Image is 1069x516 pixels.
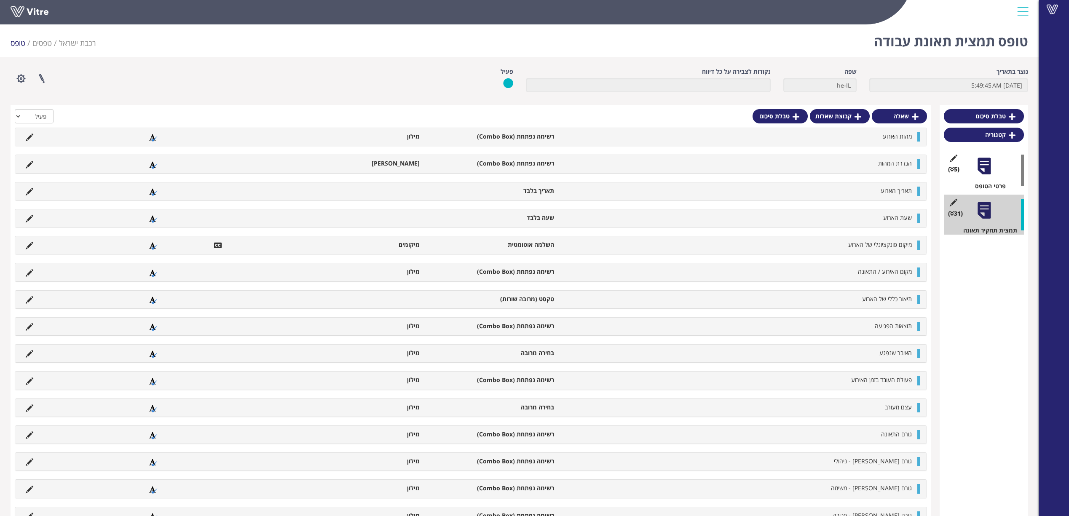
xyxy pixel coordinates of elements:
li: רשימה נפתחת (Combo Box) [424,484,558,492]
li: בחירה מרובה [424,403,558,412]
span: מקום האירוע / התאונה [858,267,912,275]
div: פרטי הטופס [950,182,1024,190]
li: השלמה אוטומטית [424,241,558,249]
span: מהות הארוע [883,132,912,140]
li: רשימה נפתחת (Combo Box) [424,457,558,465]
span: גורם התאונה [881,430,912,438]
span: הגדרת המהות [878,159,912,167]
li: רשימה נפתחת (Combo Box) [424,376,558,384]
li: רשימה נפתחת (Combo Box) [424,132,558,141]
li: מילון [290,376,424,384]
li: מילון [290,267,424,276]
li: טופס [11,38,32,49]
span: מיקום פונקציונלי של הארוע [848,241,912,249]
li: [PERSON_NAME] [290,159,424,168]
li: מיקומים [290,241,424,249]
span: תאריך הארוע [881,187,912,195]
a: טבלת סיכום [944,109,1024,123]
li: מילון [290,430,424,438]
span: שעת הארוע [883,214,912,222]
span: פעולת העובד בזמן האירוע [851,376,912,384]
li: מילון [290,322,424,330]
li: מילון [290,457,424,465]
label: שפה [844,67,857,76]
a: קטגוריה [944,128,1024,142]
li: שעה בלבד [424,214,558,222]
li: טקסט (מרובה שורות) [424,295,558,303]
li: רשימה נפתחת (Combo Box) [424,322,558,330]
h1: טופס תמצית תאונת עבודה [874,21,1028,57]
a: טפסים [32,38,52,48]
li: מילון [290,484,424,492]
a: טבלת סיכום [753,109,808,123]
span: תיאור כללי של הארוע [862,295,912,303]
span: גורם [PERSON_NAME] - משימה [831,484,912,492]
span: תוצאות הפגיעה [875,322,912,330]
a: שאלה [872,109,927,123]
li: רשימה נפתחת (Combo Box) [424,159,558,168]
span: עצם מעורב [885,403,912,411]
li: רשימה נפתחת (Combo Box) [424,430,558,438]
span: האיבר שנפגע [879,349,912,357]
li: רשימה נפתחת (Combo Box) [424,267,558,276]
span: (31 ) [948,209,963,218]
label: פעיל [501,67,513,76]
span: (5 ) [948,165,959,174]
li: מילון [290,349,424,357]
label: נוצר בתאריך [997,67,1028,76]
label: נקודות לצבירה על כל דיווח [702,67,771,76]
div: תמצית תחקיר תאונה [950,226,1024,235]
li: תאריך בלבד [424,187,558,195]
span: 335 [59,38,96,48]
li: בחירה מרובה [424,349,558,357]
span: גורם [PERSON_NAME] - ניהולי [834,457,912,465]
img: yes [503,78,513,88]
li: מילון [290,403,424,412]
a: קבוצת שאלות [810,109,870,123]
li: מילון [290,132,424,141]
